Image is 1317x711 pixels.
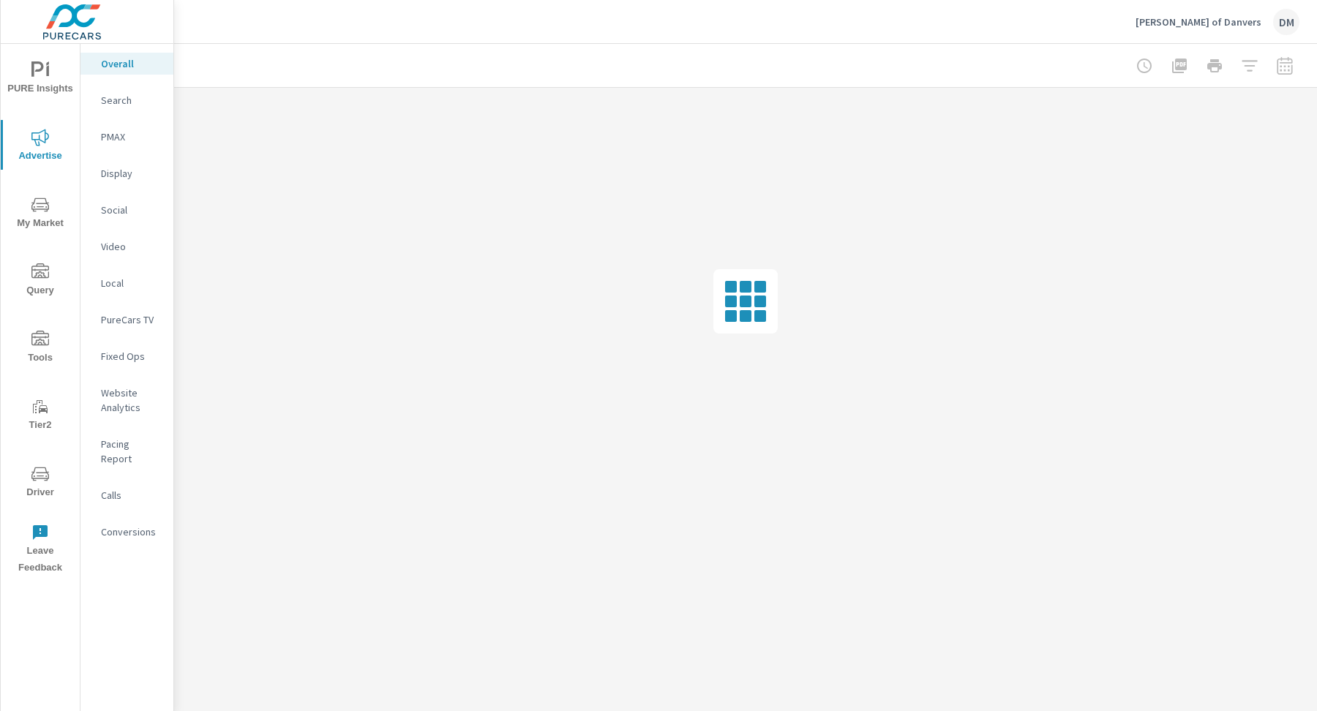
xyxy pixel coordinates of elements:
[80,521,173,543] div: Conversions
[101,524,162,539] p: Conversions
[80,382,173,418] div: Website Analytics
[101,437,162,466] p: Pacing Report
[5,465,75,501] span: Driver
[80,199,173,221] div: Social
[5,61,75,97] span: PURE Insights
[101,312,162,327] p: PureCars TV
[101,239,162,254] p: Video
[80,236,173,257] div: Video
[101,488,162,503] p: Calls
[101,276,162,290] p: Local
[1273,9,1299,35] div: DM
[5,331,75,366] span: Tools
[101,203,162,217] p: Social
[5,129,75,165] span: Advertise
[80,53,173,75] div: Overall
[101,56,162,71] p: Overall
[5,196,75,232] span: My Market
[80,345,173,367] div: Fixed Ops
[101,166,162,181] p: Display
[1,44,80,582] div: nav menu
[5,263,75,299] span: Query
[80,309,173,331] div: PureCars TV
[80,433,173,470] div: Pacing Report
[101,93,162,108] p: Search
[1136,15,1261,29] p: [PERSON_NAME] of Danvers
[101,349,162,364] p: Fixed Ops
[5,398,75,434] span: Tier2
[80,484,173,506] div: Calls
[80,162,173,184] div: Display
[101,385,162,415] p: Website Analytics
[80,126,173,148] div: PMAX
[80,272,173,294] div: Local
[5,524,75,576] span: Leave Feedback
[80,89,173,111] div: Search
[101,129,162,144] p: PMAX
